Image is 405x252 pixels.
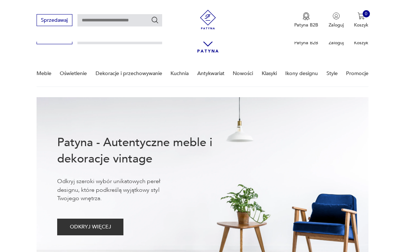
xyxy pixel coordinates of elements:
a: Dekoracje i przechowywanie [96,61,162,86]
button: Patyna B2B [294,12,318,28]
a: Klasyki [262,61,277,86]
button: ODKRYJ WIĘCEJ [57,219,123,235]
img: Ikonka użytkownika [333,12,340,20]
p: Patyna B2B [294,22,318,28]
a: Ikony designu [285,61,318,86]
a: Antykwariat [197,61,224,86]
a: Meble [37,61,51,86]
img: Ikona koszyka [358,12,365,20]
img: Ikona medalu [303,12,310,20]
button: Szukaj [151,16,159,24]
button: Sprzedawaj [37,14,72,26]
a: Style [326,61,338,86]
p: Odkryj szeroki wybór unikatowych pereł designu, które podkreślą wyjątkowy styl Twojego wnętrza. [57,177,181,203]
a: Sprzedawaj [37,18,72,23]
button: 0Koszyk [354,12,368,28]
a: Oświetlenie [60,61,87,86]
a: Promocje [346,61,368,86]
div: 0 [363,10,370,17]
p: Koszyk [354,40,368,46]
a: Ikona medaluPatyna B2B [294,12,318,28]
p: Patyna B2B [294,40,318,46]
p: Zaloguj [329,22,344,28]
button: Zaloguj [329,12,344,28]
a: Kuchnia [170,61,189,86]
h1: Patyna - Autentyczne meble i dekoracje vintage [57,135,233,167]
a: ODKRYJ WIĘCEJ [57,225,123,230]
img: Patyna - sklep z meblami i dekoracjami vintage [196,10,220,29]
p: Zaloguj [329,40,344,46]
a: Nowości [233,61,253,86]
p: Koszyk [354,22,368,28]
